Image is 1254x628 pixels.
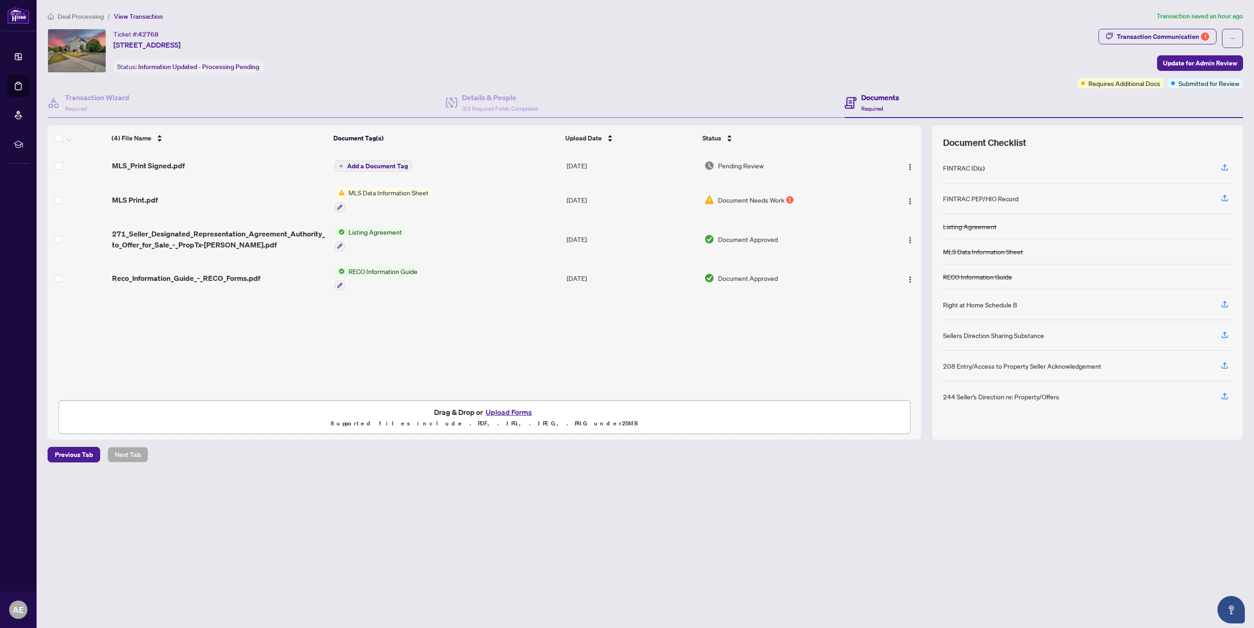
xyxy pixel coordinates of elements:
[563,220,701,259] td: [DATE]
[943,300,1017,310] div: Right at Home Schedule B
[1157,11,1243,21] article: Transaction saved an hour ago
[718,234,778,244] span: Document Approved
[434,406,535,418] span: Drag & Drop or
[13,603,24,616] span: AE
[704,273,714,283] img: Document Status
[718,161,764,171] span: Pending Review
[114,12,163,21] span: View Transaction
[906,276,914,283] img: Logo
[335,188,432,212] button: Status IconMLS Data Information Sheet
[861,105,883,112] span: Required
[335,227,345,237] img: Status Icon
[108,125,330,151] th: (4) File Name
[903,158,917,173] button: Logo
[347,163,408,169] span: Add a Document Tag
[112,194,158,205] span: MLS Print.pdf
[699,125,870,151] th: Status
[48,29,106,72] img: IMG-W12253709_1.jpg
[112,160,185,171] span: MLS_Print Signed.pdf
[704,234,714,244] img: Document Status
[943,221,997,231] div: Listing Agreement
[562,125,699,151] th: Upload Date
[943,163,985,173] div: FINTRAC ID(s)
[107,447,148,462] button: Next Tab
[335,188,345,198] img: Status Icon
[906,163,914,171] img: Logo
[1163,56,1237,70] span: Update for Admin Review
[138,63,259,71] span: Information Updated - Processing Pending
[335,160,412,172] button: Add a Document Tag
[107,11,110,21] li: /
[943,272,1012,282] div: RECO Information Guide
[7,7,29,24] img: logo
[65,105,87,112] span: Required
[563,151,701,180] td: [DATE]
[718,195,784,205] span: Document Needs Work
[112,133,151,143] span: (4) File Name
[55,447,93,462] span: Previous Tab
[330,125,562,151] th: Document Tag(s)
[112,273,260,284] span: Reco_Information_Guide_-_RECO_Forms.pdf
[943,392,1059,402] div: 244 Seller’s Direction re: Property/Offers
[335,266,421,291] button: Status IconRECO Information Guide
[335,161,412,172] button: Add a Document Tag
[702,133,721,143] span: Status
[48,447,100,462] button: Previous Tab
[113,39,181,50] span: [STREET_ADDRESS]
[339,164,343,168] span: plus
[943,330,1044,340] div: Sellers Direction Sharing Substance
[345,227,406,237] span: Listing Agreement
[335,266,345,276] img: Status Icon
[1157,55,1243,71] button: Update for Admin Review
[1217,596,1245,623] button: Open asap
[903,232,917,247] button: Logo
[58,12,104,21] span: Deal Processing
[563,259,701,298] td: [DATE]
[113,29,159,39] div: Ticket #:
[335,227,406,252] button: Status IconListing Agreement
[462,105,538,112] span: 3/3 Required Fields Completed
[462,92,538,103] h4: Details & People
[906,198,914,205] img: Logo
[943,361,1101,371] div: 208 Entry/Access to Property Seller Acknowledgement
[1088,78,1160,88] span: Requires Additional Docs
[861,92,899,103] h4: Documents
[563,180,701,220] td: [DATE]
[943,193,1018,204] div: FINTRAC PEP/HIO Record
[943,136,1026,149] span: Document Checklist
[903,271,917,285] button: Logo
[113,60,263,73] div: Status:
[704,195,714,205] img: Document Status
[903,193,917,207] button: Logo
[138,30,159,38] span: 42768
[65,92,129,103] h4: Transaction Wizard
[1179,78,1239,88] span: Submitted for Review
[59,401,910,435] span: Drag & Drop orUpload FormsSupported files include .PDF, .JPG, .JPEG, .PNG under25MB
[565,133,602,143] span: Upload Date
[112,228,327,250] span: 271_Seller_Designated_Representation_Agreement_Authority_to_Offer_for_Sale_-_PropTx-[PERSON_NAME]...
[906,236,914,244] img: Logo
[704,161,714,171] img: Document Status
[1117,29,1209,44] div: Transaction Communication
[1229,35,1236,42] span: ellipsis
[718,273,778,283] span: Document Approved
[1201,32,1209,41] div: 1
[1099,29,1216,44] button: Transaction Communication1
[483,406,535,418] button: Upload Forms
[345,266,421,276] span: RECO Information Guide
[345,188,432,198] span: MLS Data Information Sheet
[786,196,793,204] div: 1
[943,247,1023,257] div: MLS Data Information Sheet
[64,418,904,429] p: Supported files include .PDF, .JPG, .JPEG, .PNG under 25 MB
[48,13,54,20] span: home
